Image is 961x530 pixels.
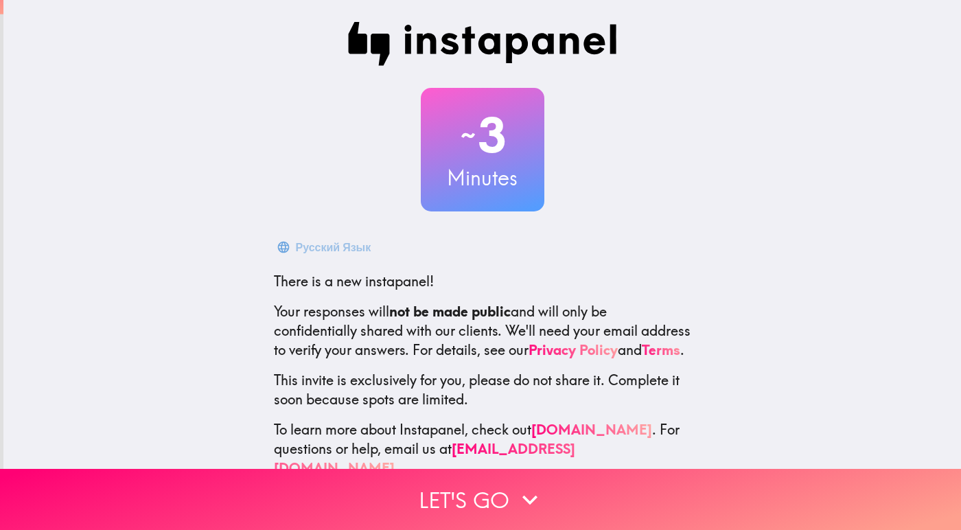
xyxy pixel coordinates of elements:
span: There is a new instapanel! [274,273,434,290]
h3: Minutes [421,163,544,192]
a: Privacy Policy [529,341,618,358]
b: not be made public [389,303,511,320]
h2: 3 [421,107,544,163]
a: [DOMAIN_NAME] [531,421,652,438]
a: Terms [642,341,680,358]
img: Instapanel [348,22,617,66]
span: ~ [459,115,478,156]
p: This invite is exclusively for you, please do not share it. Complete it soon because spots are li... [274,371,691,409]
p: To learn more about Instapanel, check out . For questions or help, email us at . [274,420,691,478]
div: Русский Язык [296,238,371,257]
button: Русский Язык [274,233,377,261]
p: Your responses will and will only be confidentially shared with our clients. We'll need your emai... [274,302,691,360]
